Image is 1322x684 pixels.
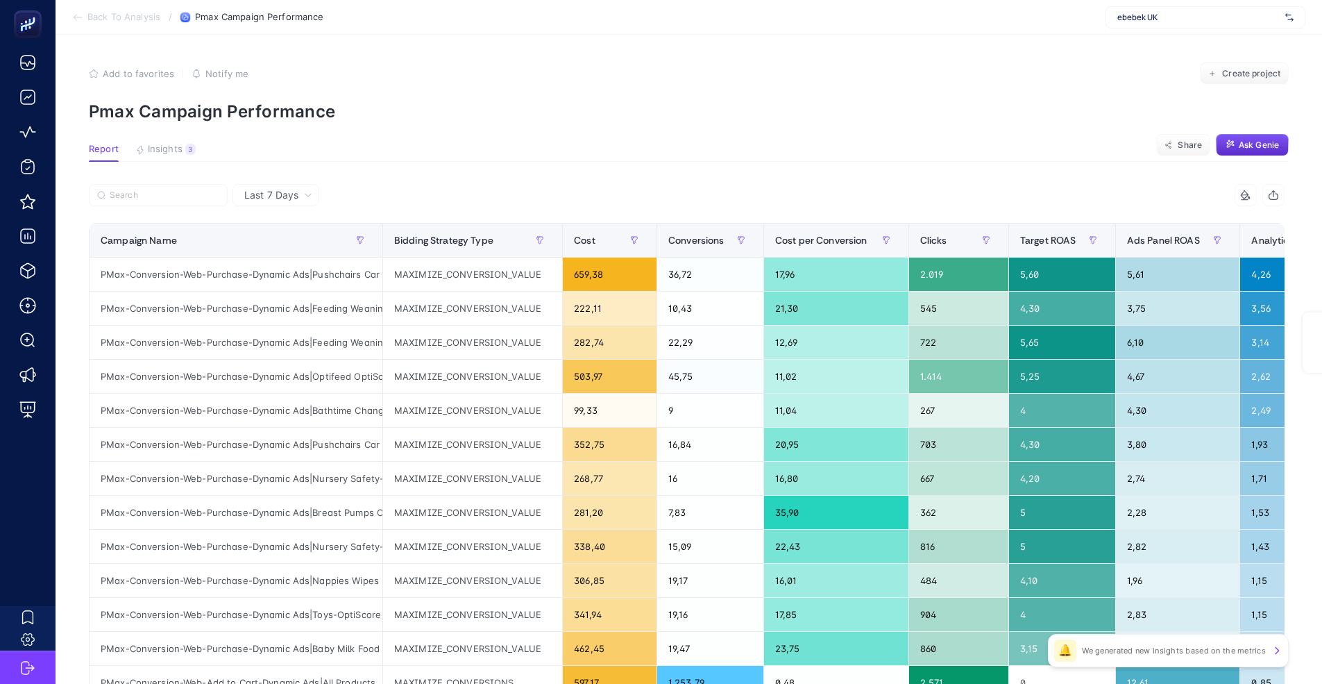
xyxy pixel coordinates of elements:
[1009,428,1115,461] div: 4,30
[90,292,382,325] div: PMax-Conversion-Web-Purchase-Dynamic Ads|Feeding Weaning
[1054,640,1076,662] div: 🔔
[90,496,382,529] div: PMax-Conversion-Web-Purchase-Dynamic Ads|Breast Pumps Only
[1009,496,1115,529] div: 5
[383,598,562,631] div: MAXIMIZE_CONVERSION_VALUE
[1009,530,1115,563] div: 5
[101,235,177,246] span: Campaign Name
[110,190,219,201] input: Search
[383,292,562,325] div: MAXIMIZE_CONVERSION_VALUE
[90,428,382,461] div: PMax-Conversion-Web-Purchase-Dynamic Ads|Pushchairs Car Seats-Car Seats
[909,462,1008,495] div: 667
[657,462,763,495] div: 16
[90,258,382,291] div: PMax-Conversion-Web-Purchase-Dynamic Ads|Pushchairs Car Seats-Pushchairs
[1116,292,1240,325] div: 3,75
[657,394,763,427] div: 9
[909,428,1008,461] div: 703
[764,326,908,359] div: 12,69
[1116,530,1240,563] div: 2,82
[764,564,908,597] div: 16,01
[764,292,908,325] div: 21,30
[1222,68,1280,79] span: Create project
[1009,258,1115,291] div: 5,60
[87,12,160,23] span: Back To Analysis
[657,598,763,631] div: 19,16
[1117,12,1280,23] span: ebebek UK
[563,258,656,291] div: 659,38
[657,292,763,325] div: 10,43
[383,632,562,665] div: MAXIMIZE_CONVERSION_VALUE
[657,632,763,665] div: 19,47
[383,496,562,529] div: MAXIMIZE_CONVERSION_VALUE
[1009,462,1115,495] div: 4,20
[764,258,908,291] div: 17,96
[89,68,174,79] button: Add to favorites
[89,101,1289,122] p: Pmax Campaign Performance
[909,258,1008,291] div: 2.019
[90,462,382,495] div: PMax-Conversion-Web-Purchase-Dynamic Ads|Nursery Safety-Safety
[1116,326,1240,359] div: 6,10
[657,360,763,393] div: 45,75
[657,428,763,461] div: 16,84
[563,462,656,495] div: 268,77
[1116,462,1240,495] div: 2,74
[1200,62,1289,85] button: Create project
[764,496,908,529] div: 35,90
[563,632,656,665] div: 462,45
[657,530,763,563] div: 15,09
[764,530,908,563] div: 22,43
[1009,632,1115,665] div: 3,15
[909,326,1008,359] div: 722
[563,428,656,461] div: 352,75
[563,496,656,529] div: 281,20
[657,564,763,597] div: 19,17
[1116,598,1240,631] div: 2,83
[1082,645,1266,656] p: We generated new insights based on the metrics
[90,394,382,427] div: PMax-Conversion-Web-Purchase-Dynamic Ads|Bathtime Changing
[1116,258,1240,291] div: 5,61
[90,564,382,597] div: PMax-Conversion-Web-Purchase-Dynamic Ads|Nappies Wipes
[909,598,1008,631] div: 904
[1009,292,1115,325] div: 4,30
[1009,598,1115,631] div: 4
[909,394,1008,427] div: 267
[563,326,656,359] div: 282,74
[383,326,562,359] div: MAXIMIZE_CONVERSION_VALUE
[764,360,908,393] div: 11,02
[169,11,172,22] span: /
[1251,235,1321,246] span: Analytics ROAS
[657,258,763,291] div: 36,72
[383,462,562,495] div: MAXIMIZE_CONVERSION_VALUE
[909,530,1008,563] div: 816
[1216,134,1289,156] button: Ask Genie
[1116,496,1240,529] div: 2,28
[668,235,724,246] span: Conversions
[764,598,908,631] div: 17,85
[1116,394,1240,427] div: 4,30
[657,326,763,359] div: 22,29
[90,360,382,393] div: PMax-Conversion-Web-Purchase-Dynamic Ads|Optifeed OptiScore Products
[764,428,908,461] div: 20,95
[563,360,656,393] div: 503,97
[1116,564,1240,597] div: 1,96
[563,394,656,427] div: 99,33
[1009,360,1115,393] div: 5,25
[1285,10,1294,24] img: svg%3e
[1009,564,1115,597] div: 4,10
[1239,140,1279,151] span: Ask Genie
[148,144,183,155] span: Insights
[103,68,174,79] span: Add to favorites
[383,394,562,427] div: MAXIMIZE_CONVERSION_VALUE
[563,564,656,597] div: 306,85
[909,564,1008,597] div: 484
[574,235,595,246] span: Cost
[383,428,562,461] div: MAXIMIZE_CONVERSION_VALUE
[1116,632,1240,665] div: 2,00
[1020,235,1076,246] span: Target ROAS
[383,360,562,393] div: MAXIMIZE_CONVERSION_VALUE
[1009,394,1115,427] div: 4
[1116,428,1240,461] div: 3,80
[394,235,493,246] span: Bidding Strategy Type
[563,530,656,563] div: 338,40
[563,292,656,325] div: 222,11
[1116,360,1240,393] div: 4,67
